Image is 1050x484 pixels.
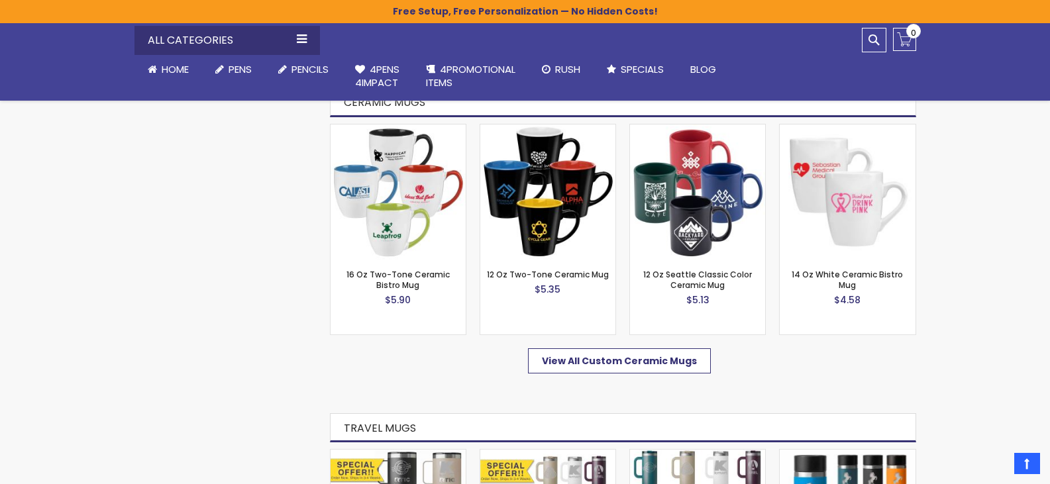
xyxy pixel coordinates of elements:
span: Rush [555,62,580,76]
a: Pencils [265,55,342,84]
a: 12 Oz Seattle Classic Color Ceramic Mug [630,124,765,135]
a: 14 Oz White Ceramic Bistro Mug [780,124,915,135]
a: View All Custom Ceramic Mugs [528,348,711,373]
div: All Categories [134,26,320,55]
h2: Ceramic Mugs [330,87,916,117]
span: $4.58 [834,293,861,307]
span: Blog [690,62,716,76]
a: 16 Oz Two-Tone Ceramic Bistro Mug [331,124,466,135]
span: 4Pens 4impact [355,62,399,89]
span: Pens [229,62,252,76]
img: 16 Oz Two-Tone Ceramic Bistro Mug [331,124,466,260]
a: 12 Oz Two-Tone Ceramic Mug [487,269,609,280]
a: Rush [529,55,594,84]
span: View All Custom Ceramic Mugs [542,354,697,367]
img: 14 Oz White Ceramic Bistro Mug [780,124,915,260]
img: 12 Oz Two-Tone Ceramic Mug [480,124,615,260]
a: 12 Oz Seattle Classic Color Ceramic Mug [643,269,752,291]
a: Customizable 20 Oz. RTIC® Road Trip Travel Mug [630,449,765,460]
a: 20 Oz. RTIC® Road Trip Travel Mug - Special Pricing [480,449,615,460]
a: 12 Oz Two-Tone Ceramic Mug [480,124,615,135]
a: 4PROMOTIONALITEMS [413,55,529,98]
a: 14 Oz White Ceramic Bistro Mug [792,269,903,291]
img: 12 Oz Seattle Classic Color Ceramic Mug [630,124,765,260]
span: $5.35 [535,283,560,296]
a: Home [134,55,202,84]
a: Custom Authentic YETI® 12Oz. Hot Shot Bottle [780,449,915,460]
a: Top [1014,453,1040,474]
a: Pens [202,55,265,84]
a: Specials [594,55,677,84]
span: $5.90 [385,293,411,307]
span: Specials [621,62,664,76]
a: 16 Oz Two-Tone Ceramic Bistro Mug [346,269,450,291]
span: 4PROMOTIONAL ITEMS [426,62,515,89]
a: Blog [677,55,729,84]
span: Pencils [291,62,329,76]
a: 12 Oz. RTIC® Essential Coffee Tumbler - Special Pricing [331,449,466,460]
a: 0 [893,28,916,51]
span: $5.13 [686,293,709,307]
span: Home [162,62,189,76]
span: 0 [911,26,916,39]
a: 4Pens4impact [342,55,413,98]
h2: Travel Mugs [330,413,916,443]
